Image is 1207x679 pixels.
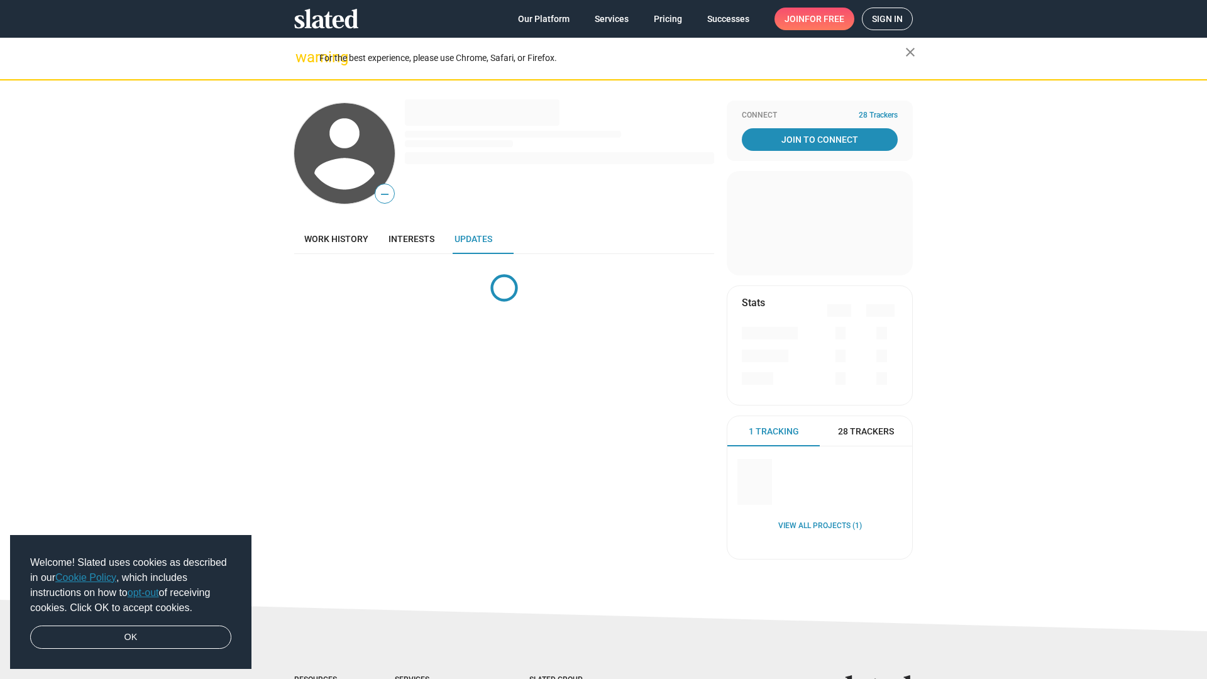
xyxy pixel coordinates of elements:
[654,8,682,30] span: Pricing
[319,50,905,67] div: For the best experience, please use Chrome, Safari, or Firefox.
[862,8,913,30] a: Sign in
[595,8,629,30] span: Services
[294,224,378,254] a: Work history
[774,8,854,30] a: Joinfor free
[644,8,692,30] a: Pricing
[55,572,116,583] a: Cookie Policy
[455,234,492,244] span: Updates
[744,128,895,151] span: Join To Connect
[10,535,251,670] div: cookieconsent
[378,224,444,254] a: Interests
[30,555,231,616] span: Welcome! Slated uses cookies as described in our , which includes instructions on how to of recei...
[903,45,918,60] mat-icon: close
[785,8,844,30] span: Join
[508,8,580,30] a: Our Platform
[295,50,311,65] mat-icon: warning
[30,626,231,649] a: dismiss cookie message
[304,234,368,244] span: Work history
[518,8,570,30] span: Our Platform
[389,234,434,244] span: Interests
[742,111,898,121] div: Connect
[128,587,159,598] a: opt-out
[742,296,765,309] mat-card-title: Stats
[805,8,844,30] span: for free
[444,224,502,254] a: Updates
[749,426,799,438] span: 1 Tracking
[872,8,903,30] span: Sign in
[697,8,759,30] a: Successes
[585,8,639,30] a: Services
[859,111,898,121] span: 28 Trackers
[778,521,862,531] a: View all Projects (1)
[707,8,749,30] span: Successes
[375,186,394,202] span: —
[742,128,898,151] a: Join To Connect
[838,426,894,438] span: 28 Trackers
